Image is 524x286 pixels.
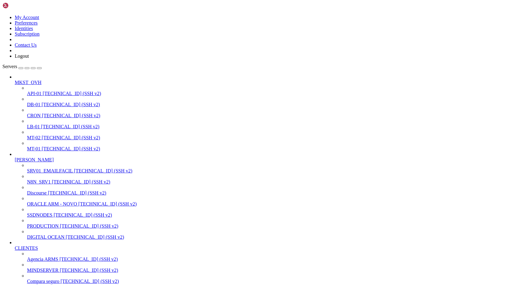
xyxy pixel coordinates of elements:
[2,96,444,102] x-row: See 'docker --help'
[2,122,444,128] x-row: open n8nzqfzdy5.yaml: no such file or directory
[2,55,444,60] x-row: Memory usage: 87%
[2,18,444,23] x-row: [1] 1306811
[2,96,444,102] x-row: just raised the bar for easy, resilient and secure K8s cluster deployment.
[2,44,444,49] x-row: System load: 1.98
[2,18,444,23] x-row: * Management: [URL][DOMAIN_NAME]
[2,107,444,112] x-row: open n8nzqfzdy5.yaml: no such file or directory
[2,65,444,70] x-row: -bash: docker-compose: command not found
[2,227,444,232] x-row: root@Mautic-Ansiedade-do-Bem:~# ls
[15,20,38,25] a: Preferences
[2,65,444,70] x-row: Processes: 462
[2,39,444,44] x-row: not required on a system that users do not log into.
[2,149,444,154] x-row: Learn more about enabling ESM Apps service at [URL][DOMAIN_NAME]
[27,85,522,96] li: API-01 [TECHNICAL_ID] (SSH v2)
[54,212,112,218] span: [TECHNICAL_ID] (SSH v2)
[2,81,444,86] x-row: root@Mautic-Ansiedade-do-Bem:~# ^C
[43,91,101,96] span: [TECHNICAL_ID] (SSH v2)
[2,128,444,133] x-row: root@Mautic-Ansiedade-do-Bem:~# docker stack
[27,118,522,129] li: LB-01 [TECHNICAL_ID] (SSH v2)
[2,164,444,169] x-row: *** System restart required ***
[44,60,46,65] div: (16, 11)
[2,64,42,69] a: Servers
[27,207,522,218] li: SSDNODES [TECHNICAL_ID] (SSH v2)
[27,212,52,218] span: SSDNODES
[78,201,137,207] span: [TECHNICAL_ID] (SSH v2)
[2,81,444,86] x-row: IPv6 address for enp3s0: [TECHNICAL_ID]
[2,222,444,227] x-row: open ./n8nzqfzdy5.yaml: no such file or directory
[27,113,41,118] span: CRON
[85,237,88,242] div: (32, 45)
[2,8,444,13] x-row: --input="/home/node/file.json"; docker cp "n8n_credentials_.json" "n8n2_psiconegocios_com_br:/hom...
[27,273,522,284] li: Compara seguro [TECHNICAL_ID] (SSH v2)
[2,23,444,29] x-row: update Update configuration of one or more containers
[2,34,444,39] x-row: System information as of [DATE] 11:12:45 AM -03 2025
[2,117,444,122] x-row: Expanded Security Maintenance for Applications is not enabled.
[42,146,100,151] span: [TECHNICAL_ID] (SSH v2)
[27,146,41,151] span: MT-01
[2,23,444,29] x-row: * Support: [URL][DOMAIN_NAME]
[2,143,444,149] x-row: 3 additional security updates can be applied with ESM Apps.
[15,157,522,163] a: [PERSON_NAME]
[2,29,444,34] x-row: [1]+ Done docker cp "n8n_workflows_.json" "n8n2_psiconegocios_com_br:/home/node/file.json"
[15,245,38,251] span: CLIENTES
[2,2,444,8] x-row: root@server1:~# docker cp "n8n_workflows_.json" "n8n2_psiconegocios_com_br:/home/node/file.json" ...
[15,26,33,31] a: Identities
[60,223,118,229] span: [TECHNICAL_ID] (SSH v2)
[2,2,38,9] img: Shellngn
[27,279,522,284] a: Compara seguro [TECHNICAL_ID] (SSH v2)
[2,55,444,60] x-row: Memory usage: 7%
[27,91,522,96] a: API-01 [TECHNICAL_ID] (SSH v2)
[2,49,444,55] x-row: Usage of /: 43.9% of 1.15TB
[57,175,59,180] div: (21, 33)
[27,262,522,273] li: MINDSERVER [TECHNICAL_ID] (SSH v2)
[15,80,522,85] a: MKST_OVH
[27,234,64,240] span: DIGITAL OCEAN
[27,268,522,273] a: MINDSERVER [TECHNICAL_ID] (SSH v2)
[27,190,522,196] a: Discourse [TECHNICAL_ID] (SSH v2)
[2,70,444,75] x-row: Users logged in: 0
[2,185,444,190] x-row: ls List stacks
[2,55,444,60] x-row: Last login: [DATE] from [TECHNICAL_ID]
[60,279,119,284] span: [TECHNICAL_ID] (SSH v2)
[2,159,444,164] x-row: Options:
[2,44,444,49] x-row: Run 'docker COMMAND --help' for more information on a command.
[2,91,444,96] x-row: * Strictly confined Kubernetes makes edge and IoT secure. Learn how MicroK8s
[27,196,522,207] li: ORACLE ARM - NOVO [TECHNICAL_ID] (SSH v2)
[15,157,54,162] span: [PERSON_NAME]
[42,102,100,107] span: [TECHNICAL_ID] (SSH v2)
[2,13,444,18] x-row: * Documentation: [URL][DOMAIN_NAME]
[27,135,522,141] a: MT-02 [TECHNICAL_ID] (SSH v2)
[2,49,444,55] x-row: root@server1:~#
[27,141,522,152] li: MT-01 [TECHNICAL_ID] (SSH v2)
[2,13,444,18] x-row: top Display the running processes of a container
[27,124,522,129] a: LB-01 [TECHNICAL_ID] (SSH v2)
[2,34,444,39] x-row: This system has been minimized by removing packages and content that are
[2,60,444,65] x-row: Swap usage: 0%
[15,80,41,85] span: MKST_OVH
[41,124,99,129] span: [TECHNICAL_ID] (SSH v2)
[2,44,444,49] x-row: System load: 0.11
[44,49,46,55] div: (16, 9)
[2,237,444,242] x-row: root@Mautic-Ansiedade-do-Bem:~#
[27,251,522,262] li: Agencia ARMS [TECHNICAL_ID] (SSH v2)
[27,185,522,196] li: Discourse [TECHNICAL_ID] (SSH v2)
[27,163,522,174] li: SRV01_EMAILFACIL [TECHNICAL_ID] (SSH v2)
[2,195,444,201] x-row: rm Remove one or more stacks
[2,29,444,34] x-row: version Show the Docker version information
[27,223,59,229] span: PRODUCTION
[15,31,40,37] a: Subscription
[2,117,444,122] x-row: root@Mautic-Ansiedade-do-Bem:~# docker stack deploy -c n8nzqfzdy5.yaml n8n2
[2,75,444,81] x-row: root@Mautic-Ansiedade-do-Bem:~# ^C
[2,133,444,138] x-row: To see these additional updates run: apt list --upgradable
[2,169,444,175] x-row: Last login: [DATE] from [TECHNICAL_ID]
[60,268,118,273] span: [TECHNICAL_ID] (SSH v2)
[2,49,444,55] x-row: To restore this content, you can run the 'unminimize' command.
[2,175,444,180] x-row: Commands:
[2,190,444,195] x-row: ps List the tasks in the stack
[27,279,59,284] span: Compara seguro
[2,39,444,44] x-row: Successfully copied 10.2kB to n8n2_psiconegocios_com_br:/home/node/file.json
[42,113,100,118] span: [TECHNICAL_ID] (SSH v2)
